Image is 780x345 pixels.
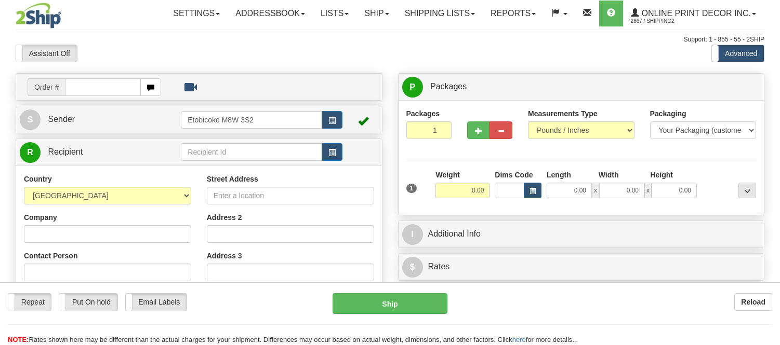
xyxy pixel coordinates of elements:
span: 1 [406,184,417,193]
span: $ [402,257,423,278]
label: Country [24,174,52,184]
span: Sender [48,115,75,123]
label: Contact Person [24,251,77,261]
span: R [20,142,41,163]
span: x [592,183,599,198]
a: $Rates [402,256,761,278]
label: Height [650,170,673,180]
span: NOTE: [8,336,29,343]
a: Shipping lists [397,1,483,26]
label: Email Labels [126,294,187,310]
label: Weight [435,170,459,180]
input: Recipient Id [181,143,322,161]
a: Lists [313,1,356,26]
span: 2867 / Shipping2 [631,16,709,26]
label: Length [547,170,571,180]
label: Address 2 [207,212,242,223]
a: IAdditional Info [402,224,761,245]
label: Street Address [207,174,258,184]
a: Addressbook [228,1,313,26]
a: Ship [356,1,396,26]
button: Ship [333,293,447,314]
span: Order # [28,78,65,96]
label: Put On hold [59,294,117,310]
label: Address 3 [207,251,242,261]
iframe: chat widget [756,119,779,225]
span: Recipient [48,147,83,156]
input: Enter a location [207,187,374,204]
a: Settings [165,1,228,26]
span: P [402,77,423,98]
a: P Packages [402,76,761,98]
a: Reports [483,1,544,26]
label: Width [599,170,619,180]
a: R Recipient [20,142,163,163]
img: logo2867.jpg [16,3,61,29]
div: Support: 1 - 855 - 55 - 2SHIP [16,35,764,44]
label: Repeat [8,294,51,310]
a: S Sender [20,109,181,130]
label: Packages [406,108,440,119]
input: Sender Id [181,111,322,129]
span: Online Print Decor Inc. [639,9,751,18]
span: Packages [430,82,467,91]
a: Online Print Decor Inc. 2867 / Shipping2 [623,1,764,26]
span: S [20,109,41,130]
label: Assistant Off [16,45,77,62]
a: here [512,336,526,343]
span: I [402,224,423,245]
label: Company [24,212,57,223]
span: x [644,183,652,198]
b: Reload [741,298,765,306]
label: Advanced [712,45,764,62]
label: Packaging [650,108,686,119]
div: ... [738,183,756,198]
label: Measurements Type [528,108,598,119]
label: Dims Code [495,170,533,180]
button: Reload [734,293,772,311]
